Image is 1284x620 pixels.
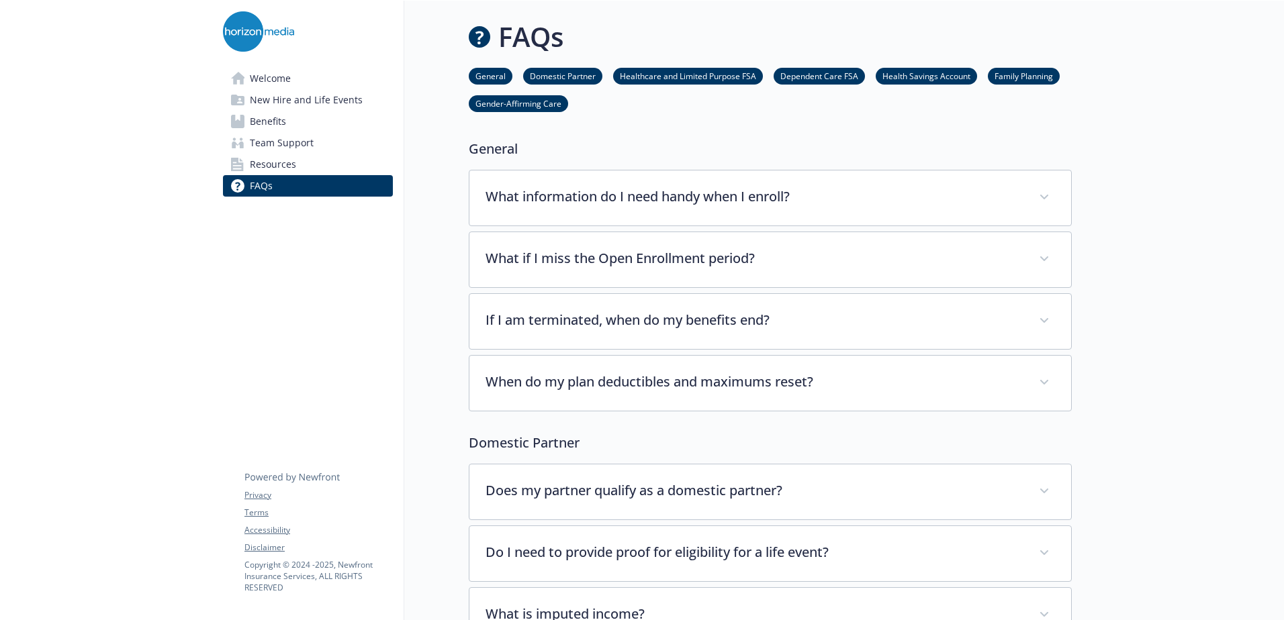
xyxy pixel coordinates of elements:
a: Domestic Partner [523,69,602,82]
a: Health Savings Account [876,69,977,82]
a: New Hire and Life Events [223,89,393,111]
p: When do my plan deductibles and maximums reset? [486,372,1023,392]
a: Team Support [223,132,393,154]
a: Disclaimer [244,541,392,554]
p: What if I miss the Open Enrollment period? [486,248,1023,268]
p: Do I need to provide proof for eligibility for a life event? [486,542,1023,562]
a: Welcome [223,68,393,89]
a: Family Planning [988,69,1060,82]
p: General [469,139,1072,159]
div: What if I miss the Open Enrollment period? [469,232,1071,287]
a: Gender-Affirming Care [469,97,568,109]
a: Terms [244,507,392,519]
a: Privacy [244,489,392,501]
a: Benefits [223,111,393,132]
p: Domestic Partner [469,433,1072,453]
a: Accessibility [244,524,392,536]
div: If I am terminated, when do my benefits end? [469,294,1071,349]
span: Welcome [250,68,291,89]
p: What information do I need handy when I enroll? [486,187,1023,207]
div: When do my plan deductibles and maximums reset? [469,356,1071,411]
a: Healthcare and Limited Purpose FSA [613,69,763,82]
p: If I am terminated, when do my benefits end? [486,310,1023,330]
span: FAQs [250,175,273,197]
div: Does my partner qualify as a domestic partner? [469,464,1071,519]
a: Dependent Care FSA [774,69,865,82]
span: Team Support [250,132,314,154]
h1: FAQs [498,17,563,57]
span: New Hire and Life Events [250,89,363,111]
p: Does my partner qualify as a domestic partner? [486,480,1023,501]
a: FAQs [223,175,393,197]
div: What information do I need handy when I enroll? [469,170,1071,225]
div: Do I need to provide proof for eligibility for a life event? [469,526,1071,581]
a: General [469,69,512,82]
span: Benefits [250,111,286,132]
span: Resources [250,154,296,175]
p: Copyright © 2024 - 2025 , Newfront Insurance Services, ALL RIGHTS RESERVED [244,559,392,593]
a: Resources [223,154,393,175]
